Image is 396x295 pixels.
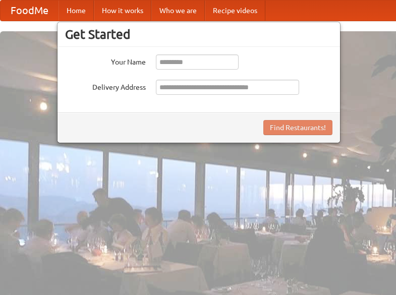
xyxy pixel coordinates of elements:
[94,1,151,21] a: How it works
[65,27,332,42] h3: Get Started
[205,1,265,21] a: Recipe videos
[65,80,146,92] label: Delivery Address
[1,1,59,21] a: FoodMe
[263,120,332,135] button: Find Restaurants!
[151,1,205,21] a: Who we are
[59,1,94,21] a: Home
[65,54,146,67] label: Your Name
